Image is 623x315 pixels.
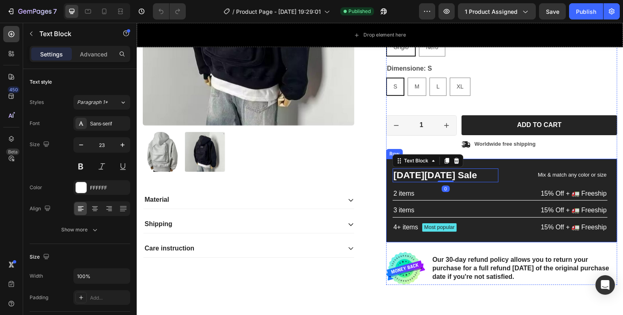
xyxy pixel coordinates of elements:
button: Save [539,3,566,19]
p: 3 items [257,183,361,192]
span: XL [320,60,327,67]
legend: Dimensione: S [249,40,296,52]
p: Worldwide free shipping [338,118,399,125]
button: Publish [569,3,603,19]
p: Our 30-day refund policy allows you to return your purchase for a full refund [DATE] of the origi... [296,233,480,258]
div: Text style [30,78,52,86]
span: / [232,7,234,16]
p: Advanced [80,50,107,58]
p: 4+ items [257,201,281,209]
div: Open Intercom Messenger [595,275,615,295]
div: 450 [8,86,19,93]
div: Align [30,203,52,214]
p: Text Block [39,29,108,39]
div: Size [30,139,51,150]
div: Beta [6,149,19,155]
p: [DATE][DATE] Sale [257,147,361,159]
span: Published [348,8,371,15]
p: Settings [40,50,63,58]
div: Show more [61,226,99,234]
span: Paragraph 1* [77,99,108,106]
span: Save [546,8,559,15]
button: Add to cart [325,93,481,112]
div: Width [30,272,43,280]
div: Publish [576,7,596,16]
p: Mix & match any color or size [366,149,470,156]
p: 7 [53,6,57,16]
div: Row [251,127,264,135]
div: Font [30,120,40,127]
p: 15% Off + 🚛 Freeship [366,183,470,192]
span: M [278,60,283,67]
span: Product Page - [DATE] 19:29:01 [236,7,321,16]
button: 7 [3,3,60,19]
input: Auto [74,269,130,283]
div: Size [30,252,51,263]
input: quantity [269,93,300,112]
p: 2 items [257,167,361,175]
button: Paragraph 1* [73,95,130,110]
button: Show more [30,222,130,237]
div: Add... [90,294,128,302]
iframe: Design area [137,23,623,315]
span: S [257,60,260,67]
div: FFFFFF [90,184,128,192]
button: 1 product assigned [458,3,536,19]
img: gempages_581810204769780584-0f5506f3-9419-4a2f-a422-419be64b28bb.svg [249,229,288,262]
p: 15% Off + 🚛 Freeship [366,167,470,175]
div: Add to cart [380,98,425,107]
span: 1 product assigned [465,7,518,16]
button: increment [300,93,320,112]
div: 0 [305,163,313,169]
span: L [300,60,303,67]
div: Padding [30,294,48,301]
div: Undo/Redo [153,3,186,19]
p: Most popular [288,201,318,208]
div: Color [30,184,42,191]
div: Styles [30,99,44,106]
p: 15% Off + 🚛 Freeship [366,201,470,209]
div: Sans-serif [90,120,128,127]
div: Text Block [266,134,294,142]
button: decrement [250,93,269,112]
